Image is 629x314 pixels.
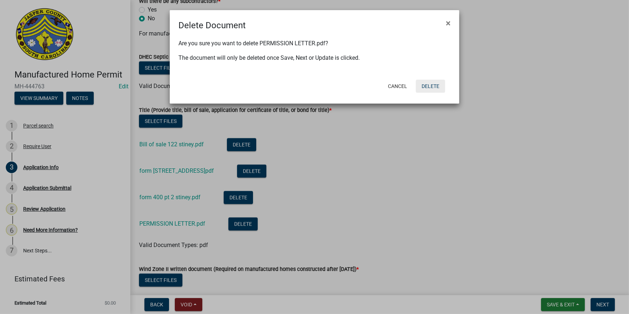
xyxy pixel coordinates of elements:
p: The document will only be deleted once Save, Next or Update is clicked. [178,54,451,62]
button: Delete [416,80,445,93]
button: Cancel [382,80,413,93]
h4: Delete Document [178,19,246,32]
button: Close [440,13,456,33]
span: × [446,18,451,28]
p: Are you sure you want to delete PERMISSION LETTER.pdf? [178,39,451,48]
